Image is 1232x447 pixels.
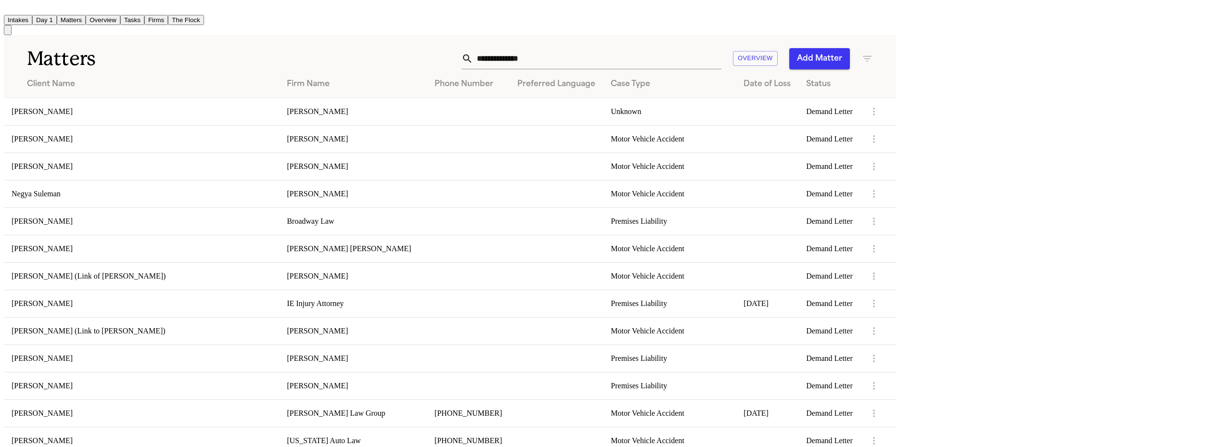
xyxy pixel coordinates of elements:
td: [PERSON_NAME] [279,125,427,153]
td: Motor Vehicle Accident [603,180,736,207]
button: Add Matter [789,48,850,69]
td: [PERSON_NAME] [279,317,427,345]
td: [PERSON_NAME] [279,180,427,207]
a: Home [4,6,15,14]
td: [PERSON_NAME] [279,98,427,125]
button: The Flock [168,15,204,25]
td: Demand Letter [798,153,860,180]
td: Demand Letter [798,399,860,427]
button: Overview [733,51,778,66]
td: Premises Liability [603,345,736,372]
td: Motor Vehicle Accident [603,399,736,427]
div: Firm Name [287,78,419,90]
td: [PERSON_NAME] [279,262,427,290]
td: Motor Vehicle Accident [603,125,736,153]
td: [DATE] [736,290,798,317]
button: Day 1 [32,15,57,25]
td: Motor Vehicle Accident [603,153,736,180]
td: [PERSON_NAME] (Link to [PERSON_NAME]) [4,317,279,345]
td: Demand Letter [798,125,860,153]
td: Demand Letter [798,290,860,317]
button: Overview [86,15,120,25]
td: [PERSON_NAME] [279,345,427,372]
button: Intakes [4,15,32,25]
td: Demand Letter [798,235,860,262]
a: Tasks [120,15,144,24]
td: Demand Letter [798,98,860,125]
td: [PERSON_NAME] [4,345,279,372]
td: IE Injury Attorney [279,290,427,317]
div: Status [806,78,852,90]
td: Demand Letter [798,207,860,235]
td: Negya Suleman [4,180,279,207]
img: Finch Logo [4,4,15,13]
td: Premises Liability [603,290,736,317]
h1: Matters [27,47,272,71]
a: Matters [57,15,86,24]
a: The Flock [168,15,204,24]
td: [PERSON_NAME] [279,153,427,180]
td: Demand Letter [798,262,860,290]
td: [PERSON_NAME] [4,290,279,317]
td: [PERSON_NAME] [PERSON_NAME] [279,235,427,262]
a: Day 1 [32,15,57,24]
div: Preferred Language [517,78,595,90]
button: Matters [57,15,86,25]
td: [PERSON_NAME] [279,372,427,399]
td: Demand Letter [798,180,860,207]
a: Firms [144,15,168,24]
td: [PERSON_NAME] (Link of [PERSON_NAME]) [4,262,279,290]
td: Motor Vehicle Accident [603,262,736,290]
td: Demand Letter [798,345,860,372]
td: Demand Letter [798,372,860,399]
td: Broadway Law [279,207,427,235]
td: [PHONE_NUMBER] [427,399,510,427]
td: [DATE] [736,399,798,427]
div: Client Name [27,78,271,90]
td: Motor Vehicle Accident [603,235,736,262]
td: [PERSON_NAME] [4,235,279,262]
td: [PERSON_NAME] Law Group [279,399,427,427]
td: [PERSON_NAME] [4,207,279,235]
td: Premises Liability [603,372,736,399]
div: Phone Number [435,78,502,90]
td: Premises Liability [603,207,736,235]
div: Case Type [611,78,728,90]
td: Motor Vehicle Accident [603,317,736,345]
button: Firms [144,15,168,25]
a: Overview [86,15,120,24]
td: [PERSON_NAME] [4,399,279,427]
td: [PERSON_NAME] [4,98,279,125]
td: Demand Letter [798,317,860,345]
td: [PERSON_NAME] [4,372,279,399]
td: [PERSON_NAME] [4,125,279,153]
button: Tasks [120,15,144,25]
a: Intakes [4,15,32,24]
td: [PERSON_NAME] [4,153,279,180]
td: Unknown [603,98,736,125]
div: Date of Loss [744,78,791,90]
